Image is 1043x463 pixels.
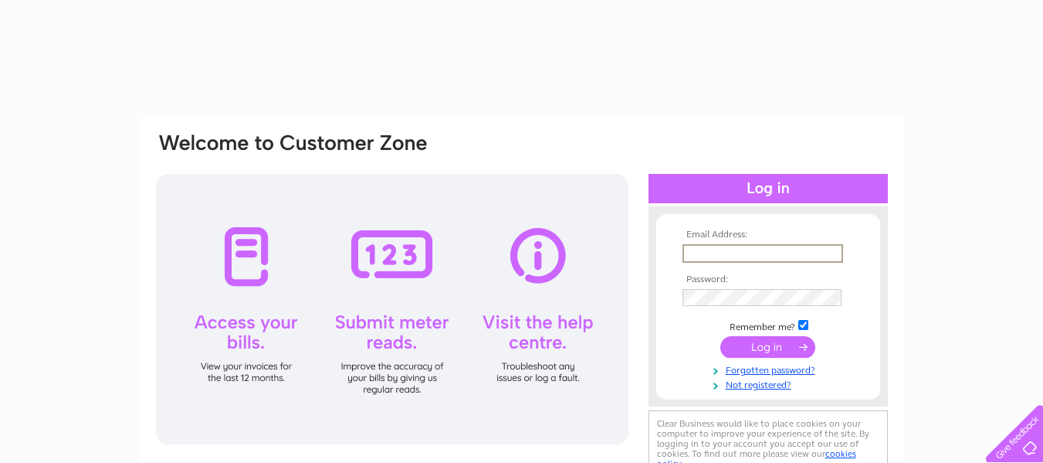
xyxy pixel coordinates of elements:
[679,318,858,333] td: Remember me?
[682,376,858,391] a: Not registered?
[720,336,815,358] input: Submit
[682,362,858,376] a: Forgotten password?
[679,230,858,240] th: Email Address:
[679,274,858,285] th: Password:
